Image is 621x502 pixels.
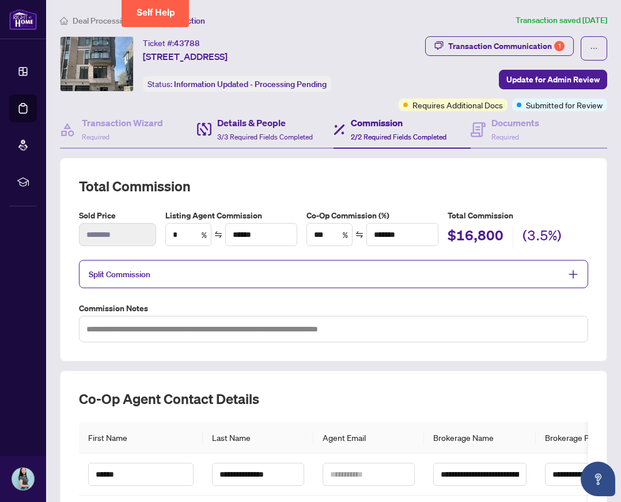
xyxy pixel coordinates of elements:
span: Required [491,133,519,141]
th: Agent Email [313,422,424,454]
span: Self Help [137,7,175,18]
article: Transaction saved [DATE] [516,14,607,27]
div: Transaction Communication [448,37,565,55]
span: [STREET_ADDRESS] [143,50,228,63]
div: Status: [143,76,331,92]
span: Required [82,133,109,141]
h2: Co-op Agent Contact Details [79,390,588,408]
button: Open asap [581,462,615,496]
h2: $16,800 [448,226,503,248]
img: IMG-W12227122_1.jpg [60,37,133,91]
span: Information Updated - Processing Pending [174,79,327,89]
button: Transaction Communication1 [425,36,574,56]
span: Deal Processing [73,16,131,26]
h4: Details & People [217,116,313,130]
th: Last Name [203,422,313,454]
button: Update for Admin Review [499,70,607,89]
img: Profile Icon [12,468,34,490]
label: Co-Op Commission (%) [306,209,438,222]
span: swap [355,231,363,239]
span: 3/3 Required Fields Completed [217,133,313,141]
span: plus [568,269,578,280]
span: ellipsis [590,44,598,52]
h4: Commission [351,116,446,130]
label: Sold Price [79,209,156,222]
label: Commission Notes [79,302,588,315]
h2: Total Commission [79,177,588,195]
th: First Name [79,422,203,454]
th: Brokerage Name [424,422,535,454]
span: Update for Admin Review [506,70,600,89]
label: Listing Agent Commission [165,209,297,222]
span: Submitted for Review [526,99,603,111]
span: 2/2 Required Fields Completed [351,133,446,141]
div: 1 [554,41,565,51]
div: Ticket #: [143,36,200,50]
h4: Documents [491,116,539,130]
span: 43788 [174,38,200,48]
span: Requires Additional Docs [412,99,503,111]
h4: Transaction Wizard [82,116,163,130]
span: swap [214,231,222,239]
span: home [60,17,68,25]
img: logo [9,9,37,30]
div: Split Commission [79,260,588,288]
h2: (3.5%) [522,226,562,248]
h5: Total Commission [448,209,588,222]
span: Split Commission [89,269,150,280]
